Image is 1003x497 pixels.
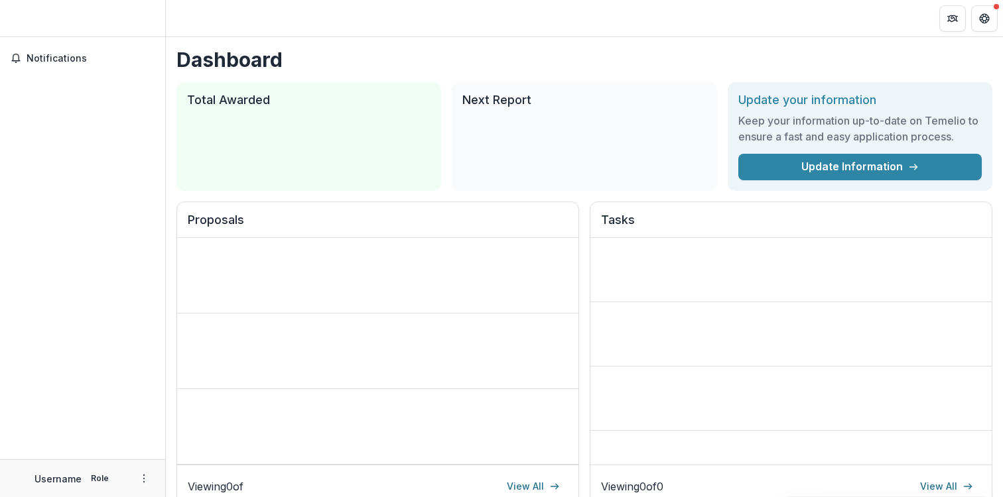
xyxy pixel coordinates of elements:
h2: Next Report [462,93,706,107]
p: Username [34,472,82,486]
a: View All [499,476,568,497]
h3: Keep your information up-to-date on Temelio to ensure a fast and easy application process. [738,113,982,144]
button: More [136,470,152,486]
h2: Update your information [738,93,982,107]
p: Viewing 0 of [188,478,243,494]
p: Viewing 0 of 0 [601,478,663,494]
button: Partners [939,5,966,32]
a: View All [912,476,981,497]
p: Role [87,472,113,484]
h2: Total Awarded [187,93,431,107]
span: Notifications [27,53,155,64]
button: Get Help [971,5,998,32]
h2: Proposals [188,213,568,238]
h1: Dashboard [176,48,992,72]
a: Update Information [738,154,982,180]
button: Notifications [5,48,160,69]
h2: Tasks [601,213,981,238]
